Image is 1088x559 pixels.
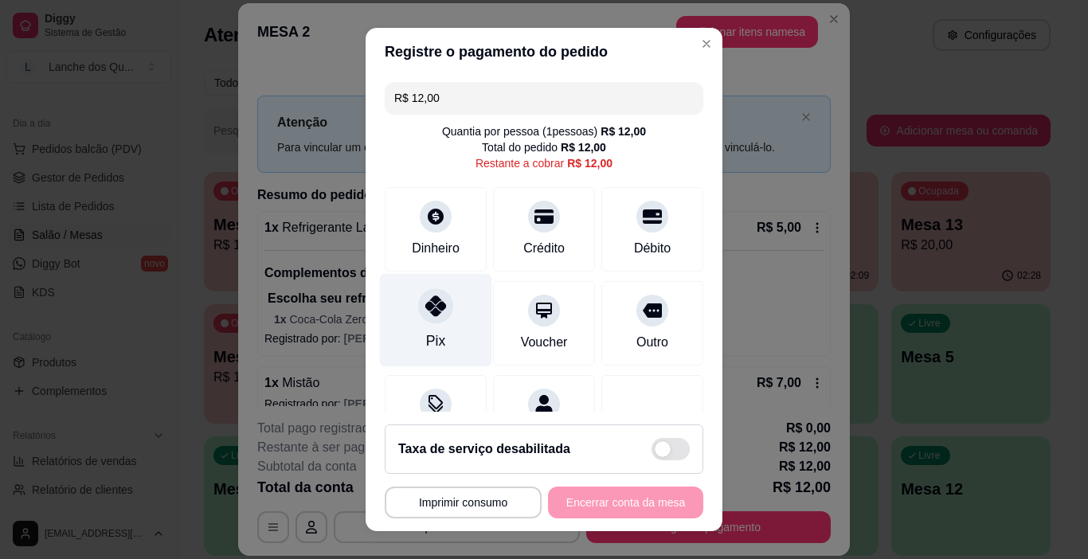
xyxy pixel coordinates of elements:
[412,239,460,258] div: Dinheiro
[426,330,445,351] div: Pix
[394,82,694,114] input: Ex.: hambúrguer de cordeiro
[366,28,722,76] header: Registre o pagamento do pedido
[636,333,668,352] div: Outro
[634,239,671,258] div: Débito
[567,155,612,171] div: R$ 12,00
[476,155,612,171] div: Restante a cobrar
[561,139,606,155] div: R$ 12,00
[442,123,646,139] div: Quantia por pessoa ( 1 pessoas)
[601,123,646,139] div: R$ 12,00
[482,139,606,155] div: Total do pedido
[521,333,568,352] div: Voucher
[523,239,565,258] div: Crédito
[398,440,570,459] h2: Taxa de serviço desabilitada
[385,487,542,518] button: Imprimir consumo
[694,31,719,57] button: Close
